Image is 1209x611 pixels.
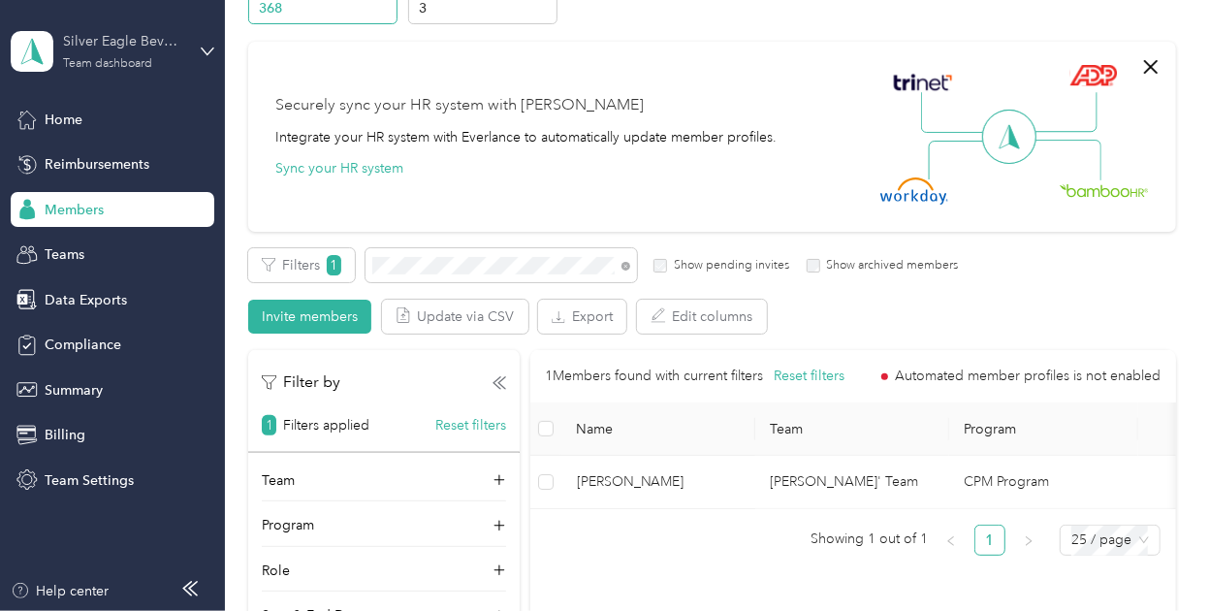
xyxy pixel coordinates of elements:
span: right [1023,535,1034,547]
a: 1 [975,526,1004,555]
label: Show archived members [820,257,959,274]
img: Line Right Up [1030,92,1098,133]
span: 1 [327,255,341,275]
button: left [936,525,967,556]
img: Line Left Down [928,140,996,179]
div: Team dashboard [63,58,152,70]
div: Securely sync your HR system with [PERSON_NAME] [275,94,644,117]
img: ADP [1069,64,1117,86]
button: Edit columns [637,300,767,334]
button: Reset filters [435,415,506,435]
span: 25 / page [1071,526,1149,555]
li: 1 [974,525,1005,556]
button: Export [538,300,626,334]
p: Program [262,515,314,535]
button: Reset filters [774,366,844,387]
span: Name [577,421,740,437]
p: Role [262,561,290,581]
div: Page Size [1060,525,1161,556]
iframe: Everlance-gr Chat Button Frame [1100,502,1209,611]
p: 1 Members found with current filters [546,366,764,387]
li: Next Page [1013,525,1044,556]
span: Reimbursements [45,154,149,175]
img: Trinet [889,69,957,96]
div: Integrate your HR system with Everlance to automatically update member profiles. [275,127,777,147]
span: Members [45,200,104,220]
button: Sync your HR system [275,158,403,178]
td: EDDIE KAPLES [561,456,755,509]
label: Show pending invites [667,257,789,274]
li: Previous Page [936,525,967,556]
img: BambooHR [1060,183,1149,197]
img: Workday [880,177,948,205]
img: Line Right Down [1034,140,1101,181]
div: Silver Eagle Beverages [63,31,184,51]
p: Team [262,470,295,491]
button: Invite members [248,300,371,334]
td: CPM Program [949,456,1138,509]
span: Summary [45,380,103,401]
span: left [945,535,957,547]
span: Compliance [45,335,121,355]
span: Home [45,110,82,130]
span: Data Exports [45,290,127,310]
img: Line Left Up [921,92,989,134]
span: Team Settings [45,470,134,491]
p: Filter by [262,370,340,395]
span: 1 [262,415,276,435]
th: Name [561,402,755,456]
span: Automated member profiles is not enabled [895,370,1161,383]
button: Filters1 [248,248,355,282]
button: right [1013,525,1044,556]
th: Program [949,402,1138,456]
span: Showing 1 out of 1 [811,525,928,554]
p: Filters applied [283,415,369,435]
span: [PERSON_NAME] [577,471,740,493]
button: Update via CSV [382,300,528,334]
td: Eddie Kaples' Team [755,456,949,509]
span: Billing [45,425,85,445]
button: Help center [11,581,110,601]
th: Team [755,402,949,456]
span: Teams [45,244,84,265]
